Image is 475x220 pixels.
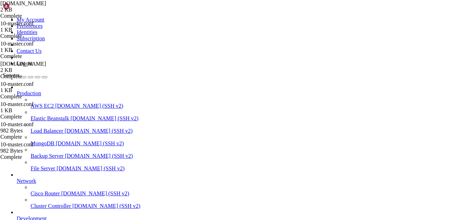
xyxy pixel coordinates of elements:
[0,81,70,93] span: 10-master.conf
[0,128,70,134] div: 982 Bytes
[0,47,70,53] div: 1 KB
[0,13,70,19] div: Complete
[0,73,70,80] div: Complete
[0,121,70,134] span: 10-master.conf
[0,141,70,154] span: 10-master.conf
[0,121,34,127] span: 10-master.conf
[0,0,70,13] span: main.cf
[0,101,70,114] span: 10-master.conf
[0,61,46,67] span: [DOMAIN_NAME]
[0,33,70,39] div: Complete
[0,67,70,73] div: 2 KB
[0,148,70,154] div: 982 Bytes
[0,101,34,107] span: 10-master.conf
[0,134,70,140] div: Complete
[0,21,70,33] span: 10-master.conf
[0,7,70,13] div: 2 KB
[0,61,70,73] span: main.cf
[0,21,34,26] span: 10-master.conf
[0,93,70,100] div: Complete
[0,53,70,59] div: Complete
[0,154,70,160] div: Complete
[0,41,70,53] span: 10-master.conf
[0,27,70,33] div: 1 KB
[0,0,46,6] span: [DOMAIN_NAME]
[0,141,34,147] span: 10-master.conf
[0,41,34,47] span: 10-master.conf
[0,114,70,120] div: Complete
[0,107,70,114] div: 1 KB
[0,81,34,87] span: 10-master.conf
[0,87,70,93] div: 1 KB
